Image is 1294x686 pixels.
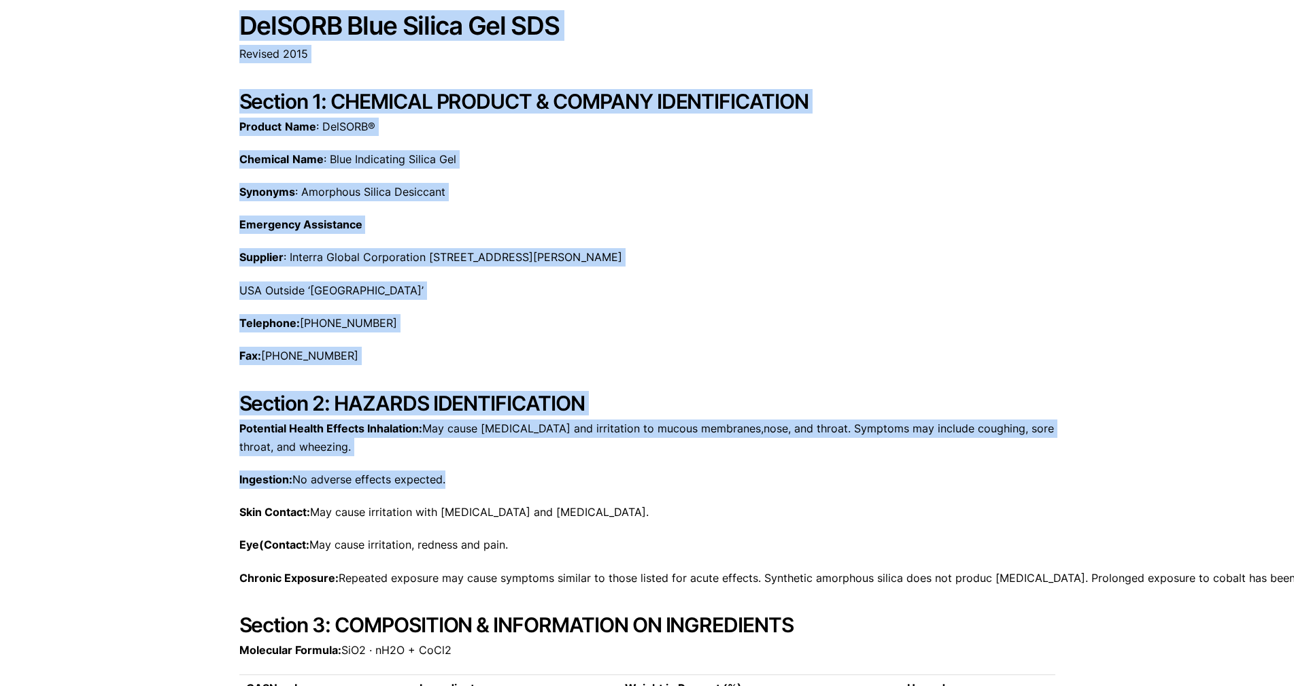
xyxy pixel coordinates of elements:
[239,12,1055,40] h1: DelSORB Blue Silica Gel SDS
[239,183,1055,201] p: : Amorphous Silica Desiccant
[239,185,295,199] strong: Synonyms
[239,347,1055,365] p: [PHONE_NUMBER]
[285,120,316,133] strong: Name
[239,118,1055,366] div: Page 1
[239,505,310,519] strong: Skin Contact:
[239,118,1055,136] p: : DelSORB®
[239,391,1055,415] h2: Section 2: HAZARDS IDENTIFICATION
[239,641,1055,659] p: SiO2 · nH2O + CoCl2
[239,470,1055,489] p: No adverse effects expected.
[239,643,341,657] strong: Molecular Formula:
[239,248,1055,267] p: : Interra Global Corporation [STREET_ADDRESS][PERSON_NAME]
[239,316,300,330] strong: Telephone:
[239,150,1055,169] p: : Blue Indicating Silica Gel
[239,314,1055,332] p: [PHONE_NUMBER]
[239,349,261,362] strong: Fax:
[239,422,422,435] strong: Potential Health Effects Inhalation:
[239,569,1055,587] p: Repeated exposure may cause symptoms similar to those listed for acute effects. Synthetic amorpho...
[239,120,282,133] strong: Product
[239,473,292,486] strong: Ingestion:
[239,419,1055,456] p: May cause [MEDICAL_DATA] and irritation to mucous membranes,nose, and throat. Symptoms may includ...
[239,45,1055,63] p: Revised 2015
[292,152,324,166] strong: Name
[239,538,309,551] strong: Eye(Contact:
[239,152,289,166] strong: Chemical
[239,536,1055,554] p: May cause irritation, redness and pain.
[239,250,284,264] strong: Supplier
[239,571,339,585] strong: Chronic Exposure:
[239,281,1055,300] p: USA Outside ‘[GEOGRAPHIC_DATA]’
[239,503,1055,521] p: May cause irritation with [MEDICAL_DATA] and [MEDICAL_DATA].
[239,218,362,231] strong: Emergency Assistance
[239,613,1055,637] h2: Section 3: COMPOSITION & INFORMATION ON INGREDIENTS
[239,89,1055,114] h2: Section 1: CHEMICAL PRODUCT & COMPANY IDENTIFICATION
